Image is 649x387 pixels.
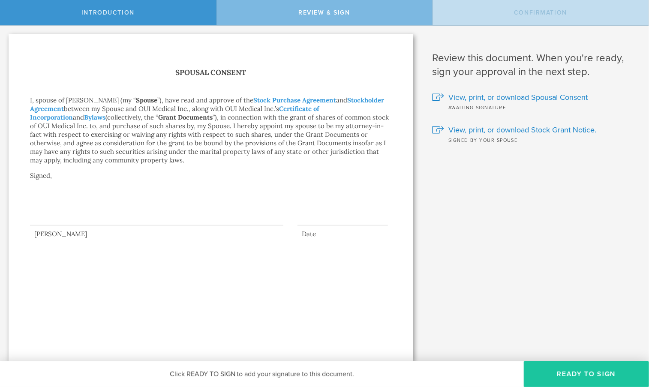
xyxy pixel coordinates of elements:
button: Ready to Sign [524,361,649,387]
iframe: Chat Widget [606,320,649,361]
span: Introduction [81,9,135,16]
div: Signed by your spouse [432,135,636,144]
div: Date [297,230,388,238]
strong: Grant Documents [158,113,213,121]
a: Stock Purchase Agreement [253,96,336,104]
div: Awaiting signature [432,103,636,111]
span: View, print, or download Spousal Consent [448,92,588,103]
h1: Spousal Consent [30,66,392,79]
span: Click READY TO SIGN to add your signature to this document. [170,370,355,378]
a: Stockholder Agreement [30,96,384,113]
h1: Review this document. When you're ready, sign your approval in the next step. [432,51,636,79]
a: Bylaws [84,113,105,121]
div: [PERSON_NAME] [30,230,283,238]
strong: Spouse [136,96,157,104]
a: Certificate of Incorporation [30,105,319,121]
p: I, spouse of [PERSON_NAME] (my “ ”), have read and approve of the and between my Spouse and OUI M... [30,96,392,165]
span: Confirmation [514,9,567,16]
span: Review & Sign [298,9,350,16]
span: View, print, or download Stock Grant Notice. [448,124,596,135]
p: Signed, [30,171,392,197]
